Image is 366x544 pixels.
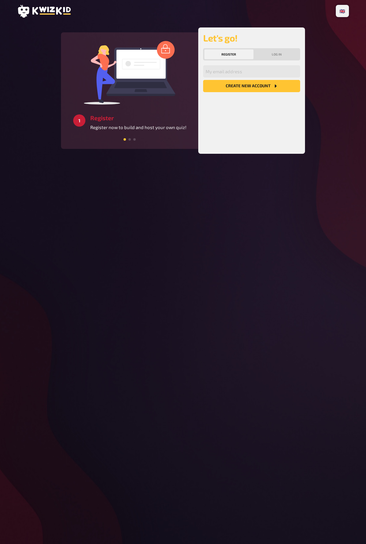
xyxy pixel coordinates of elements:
[90,114,186,121] h3: Register
[203,80,300,92] button: Create new account
[337,6,348,16] li: 🇬🇧
[84,41,175,105] img: log in
[203,65,300,77] input: My email address
[255,49,299,59] button: Log in
[204,49,253,59] button: Register
[203,32,300,43] h2: Let's go!
[73,114,85,127] div: 1
[90,124,186,131] p: Register now to build and host your own quiz!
